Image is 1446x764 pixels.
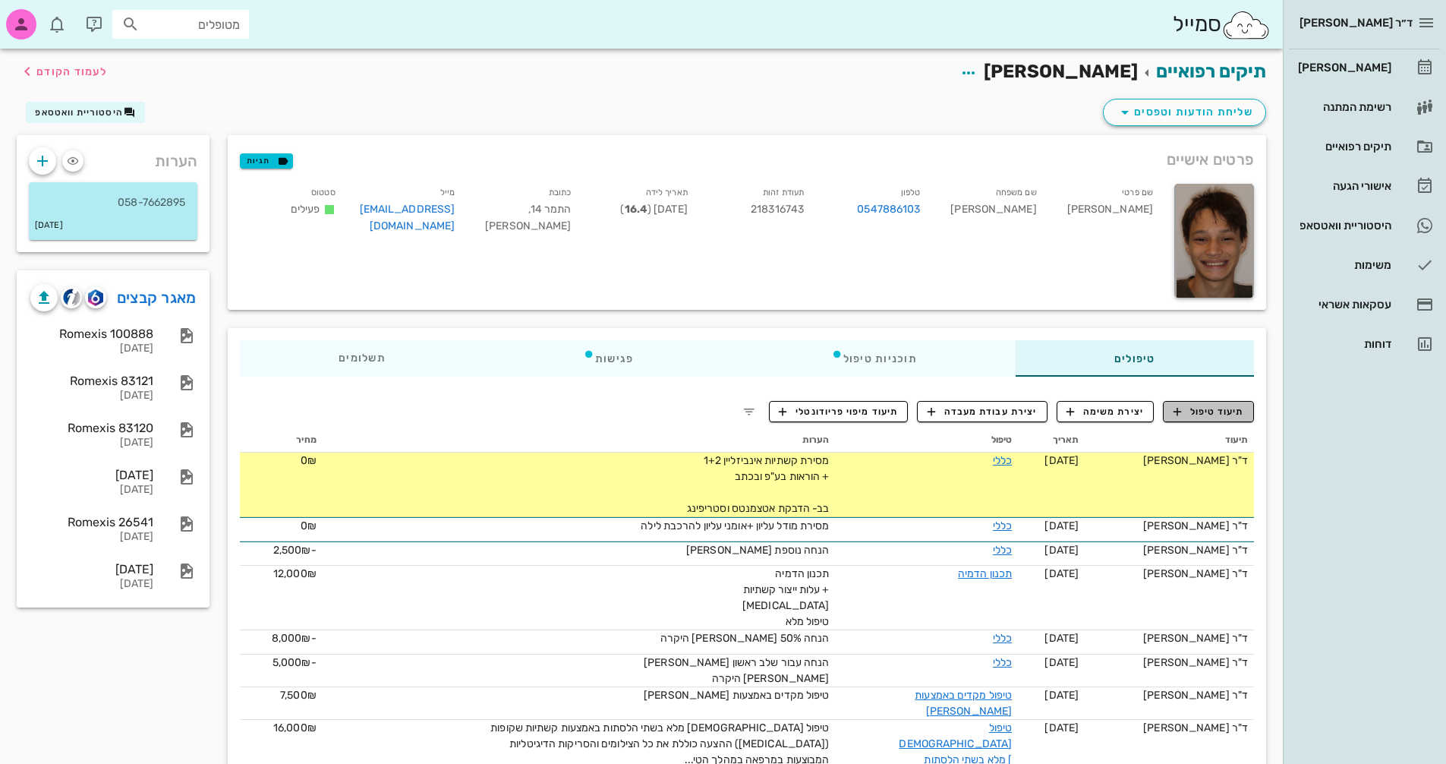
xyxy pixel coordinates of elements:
div: ד"ר [PERSON_NAME] [1091,453,1248,469]
a: כללי [993,656,1012,669]
div: פגישות [484,340,732,377]
div: ד"ר [PERSON_NAME] [1091,566,1248,582]
button: תיעוד טיפול [1163,401,1254,422]
div: אישורי הגעה [1295,180,1391,192]
span: הנחה עבור שלב ראשון [PERSON_NAME] [PERSON_NAME] היקרה [644,656,829,685]
span: [DATE] [1044,454,1079,467]
span: הנחה 50% [PERSON_NAME] היקרה [660,632,830,645]
span: תג [45,12,54,21]
span: תיעוד טיפול [1173,405,1244,418]
div: דוחות [1295,338,1391,350]
div: [DATE] [30,531,153,544]
th: מחיר [240,428,322,453]
img: cliniview logo [63,289,80,306]
div: תוכניות טיפול [732,340,1016,377]
a: כללי [993,519,1012,532]
a: מאגר קבצים [117,286,197,310]
div: [PERSON_NAME] [1049,181,1165,244]
span: 0₪ [301,519,317,532]
span: [DATE] [1044,544,1079,557]
small: [DATE] [35,217,63,234]
div: Romexis 26541 [30,515,153,529]
span: 0₪ [301,454,317,467]
div: Romexis 83120 [30,421,153,435]
span: מסירת מודל עליון +אומני עליון להרכבת לילה [641,519,829,532]
div: עסקאות אשראי [1295,298,1391,311]
span: התמר 14 [528,203,572,216]
span: טיפול מקדים באמצעות [PERSON_NAME] [644,689,829,702]
a: רשימת המתנה [1289,89,1440,125]
span: תיעוד מיפוי פריודונטלי [779,405,898,418]
div: ד"ר [PERSON_NAME] [1091,655,1248,671]
th: תאריך [1018,428,1085,453]
span: -5,000₪ [273,656,317,669]
div: [DATE] [30,562,153,576]
span: ד״ר [PERSON_NAME] [1300,16,1413,30]
th: תיעוד [1085,428,1254,453]
div: ד"ר [PERSON_NAME] [1091,630,1248,646]
span: תגיות [247,154,286,168]
a: תיקים רפואיים [1289,128,1440,165]
div: תיקים רפואיים [1295,140,1391,153]
span: [DATE] ( ) [620,203,687,216]
strong: 16.4 [625,203,647,216]
small: כתובת [549,188,572,197]
a: טיפול מקדים באמצעות [PERSON_NAME] [915,689,1012,718]
div: [DATE] [30,343,153,355]
div: ד"ר [PERSON_NAME] [1091,687,1248,703]
span: יצירת עבודת מעבדה [928,405,1037,418]
a: כללי [993,632,1012,645]
a: כללי [993,454,1012,467]
div: [PERSON_NAME] [1295,62,1391,74]
span: [DATE] [1044,656,1079,669]
div: [DATE] [30,578,153,591]
div: Romexis 100888 [30,327,153,341]
a: דוחות [1289,326,1440,362]
small: מייל [440,188,455,197]
span: שליחת הודעות וטפסים [1116,103,1253,122]
div: ד"ר [PERSON_NAME] [1091,542,1248,558]
div: משימות [1295,259,1391,271]
div: Romexis 83121 [30,374,153,388]
a: [PERSON_NAME] [1289,49,1440,86]
button: לעמוד הקודם [18,58,107,85]
span: [PERSON_NAME] [984,61,1138,82]
a: משימות [1289,247,1440,283]
small: שם פרטי [1122,188,1153,197]
span: [DATE] [1044,519,1079,532]
span: יצירת משימה [1066,405,1144,418]
th: הערות [323,428,836,453]
th: טיפול [835,428,1018,453]
img: SmileCloud logo [1221,10,1271,40]
a: [EMAIL_ADDRESS][DOMAIN_NAME] [360,203,455,232]
span: -2,500₪ [273,544,317,557]
small: תאריך לידה [646,188,688,197]
span: מסירת קשתיות אינביזליין 1+2 + הוראות בע"פ ובכתב בב- הדבקת אטצמנטס וסטריפינג [687,454,830,515]
span: -8,000₪ [272,632,317,645]
small: סטטוס [311,188,336,197]
button: cliniview logo [61,287,82,308]
a: תכנון הדמיה [958,567,1012,580]
span: היסטוריית וואטסאפ [35,107,123,118]
small: תעודת זהות [763,188,804,197]
span: תכנון הדמיה + עלות ייצור קשתיות [MEDICAL_DATA] טיפול מלא [742,567,829,628]
a: תיקים רפואיים [1156,61,1266,82]
div: [PERSON_NAME] [932,181,1048,244]
div: [DATE] [30,484,153,497]
button: יצירת משימה [1057,401,1155,422]
button: שליחת הודעות וטפסים [1103,99,1266,126]
button: תיעוד מיפוי פריודונטלי [769,401,909,422]
button: היסטוריית וואטסאפ [26,102,145,123]
div: [DATE] [30,437,153,450]
a: אישורי הגעה [1289,168,1440,204]
a: עסקאות אשראי [1289,286,1440,323]
div: היסטוריית וואטסאפ [1295,219,1391,232]
span: לעמוד הקודם [36,65,107,78]
span: 218316743 [751,203,804,216]
button: romexis logo [85,287,106,308]
div: רשימת המתנה [1295,101,1391,113]
a: היסטוריית וואטסאפ [1289,207,1440,244]
span: [DATE] [1044,689,1079,702]
div: [DATE] [30,390,153,403]
div: ד"ר [PERSON_NAME] [1091,720,1248,736]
